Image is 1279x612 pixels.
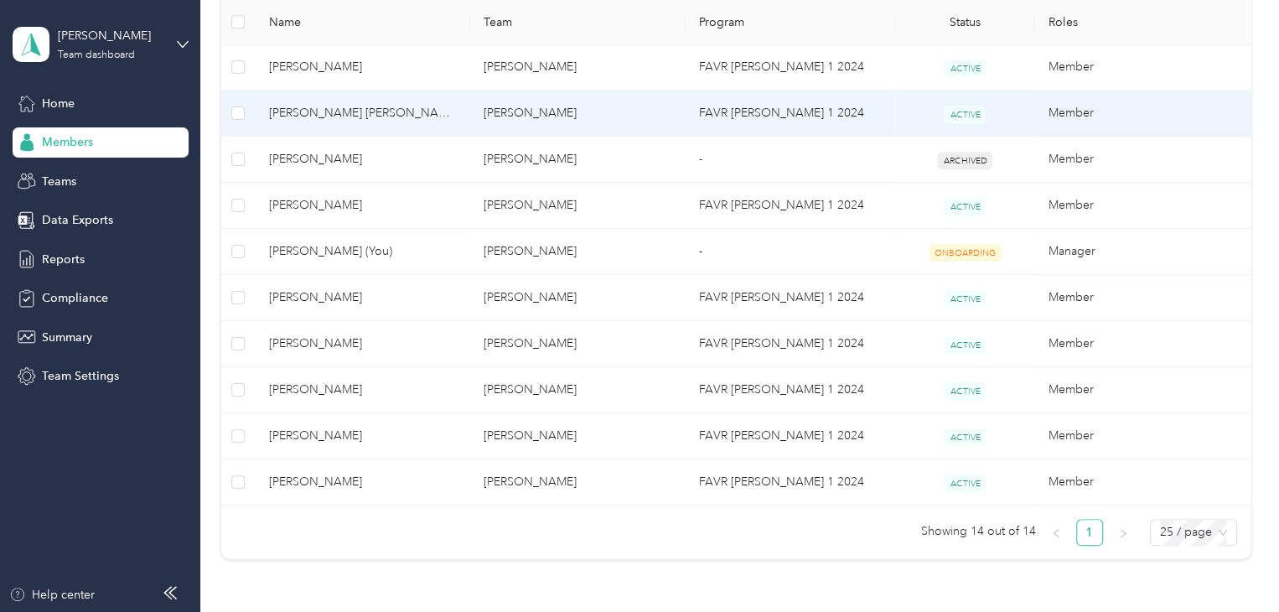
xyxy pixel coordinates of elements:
td: FAVR Bev 1 2024 [686,459,895,506]
span: right [1118,528,1128,538]
td: Member [1035,413,1251,459]
td: Clancey Allen [256,413,471,459]
td: Manager [1035,229,1251,275]
td: Alex Pournaras [256,275,471,321]
td: Michael Phillips [470,229,686,275]
span: ACTIVE [944,106,986,123]
td: Member [1035,321,1251,367]
button: right [1110,519,1137,546]
div: [PERSON_NAME] [58,27,163,44]
button: left [1043,519,1069,546]
td: Member [1035,44,1251,91]
td: Brandon A. Russ [256,44,471,91]
li: 1 [1076,519,1103,546]
td: Member [1035,183,1251,229]
span: [PERSON_NAME] [269,335,458,353]
a: 1 [1077,520,1102,545]
span: ONBOARDING [929,244,1002,262]
span: [PERSON_NAME] [269,381,458,399]
td: - [686,137,895,183]
td: Member [1035,91,1251,137]
td: Michael Phillips [470,367,686,413]
td: FAVR Bev 1 2024 [686,44,895,91]
div: Team dashboard [58,50,135,60]
td: FAVR Bev 1 2024 [686,183,895,229]
span: [PERSON_NAME] [269,196,458,215]
span: Name [269,16,458,30]
li: Previous Page [1043,519,1069,546]
span: ACTIVE [944,198,986,215]
td: Michael Phillips [470,275,686,321]
td: Brian M. Milgate [256,459,471,506]
td: Member [1035,459,1251,506]
td: Lynton K. II Moffett [256,91,471,137]
span: 25 / page [1160,520,1227,545]
span: left [1051,528,1061,538]
span: [PERSON_NAME] [269,150,458,169]
span: [PERSON_NAME] [269,473,458,491]
div: Page Size [1150,519,1237,546]
span: Summary [42,329,92,346]
span: Home [42,95,75,112]
td: Michael Phillips [470,91,686,137]
span: [PERSON_NAME] (You) [269,242,458,261]
span: [PERSON_NAME] [269,58,458,76]
td: Michael Phillips [470,413,686,459]
td: FAVR Bev 1 2024 [686,367,895,413]
li: Next Page [1110,519,1137,546]
span: Team Settings [42,367,119,385]
td: FAVR Bev 1 2024 [686,91,895,137]
span: Data Exports [42,211,113,229]
span: Showing 14 out of 14 [921,519,1036,544]
td: - [686,229,895,275]
span: ACTIVE [944,60,986,77]
span: Reports [42,251,85,268]
td: Michael Phillips [470,321,686,367]
span: ACTIVE [944,428,986,446]
span: Members [42,133,93,151]
span: Teams [42,173,76,190]
td: FAVR Bev 1 2024 [686,275,895,321]
span: ACTIVE [944,475,986,492]
iframe: Everlance-gr Chat Button Frame [1185,518,1279,612]
td: Michael Phillips (You) [256,229,471,275]
span: Compliance [42,289,108,307]
span: ACTIVE [944,382,986,400]
td: Michael Phillips [470,183,686,229]
td: Stephen R. Linker [256,367,471,413]
td: Michael Phillips [470,137,686,183]
span: ACTIVE [944,290,986,308]
td: Member [1035,137,1251,183]
span: ACTIVE [944,336,986,354]
td: FAVR Bev 1 2024 [686,321,895,367]
span: [PERSON_NAME] [269,288,458,307]
td: ONBOARDING [895,229,1035,275]
td: Member [1035,367,1251,413]
td: Jacob D. Fulper [256,183,471,229]
td: Member [1035,275,1251,321]
td: Paul L. Ijames [256,321,471,367]
span: ARCHIVED [937,152,992,169]
td: Michael Phillips [470,459,686,506]
td: FAVR Bev 1 2024 [686,413,895,459]
span: [PERSON_NAME] [269,427,458,445]
td: David N. Headrick [256,137,471,183]
span: [PERSON_NAME] [PERSON_NAME] [269,104,458,122]
td: Michael Phillips [470,44,686,91]
button: Help center [9,586,95,604]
